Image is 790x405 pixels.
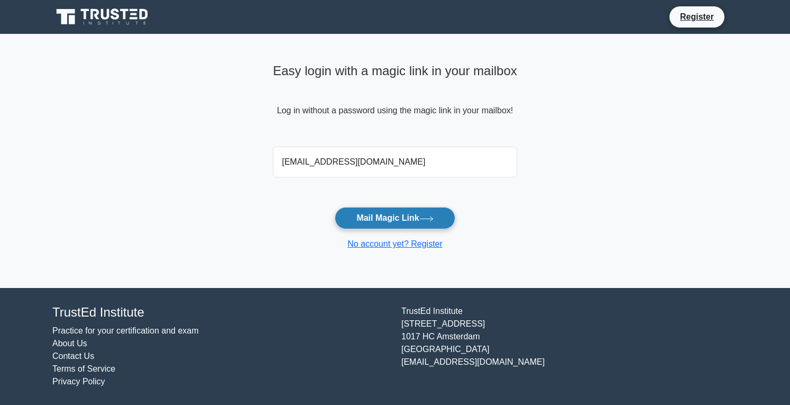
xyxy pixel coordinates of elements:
[52,339,87,348] a: About Us
[52,352,94,361] a: Contact Us
[273,147,517,177] input: Email
[674,10,720,23] a: Register
[395,305,744,388] div: TrustEd Institute [STREET_ADDRESS] 1017 HC Amsterdam [GEOGRAPHIC_DATA] [EMAIL_ADDRESS][DOMAIN_NAME]
[52,364,115,373] a: Terms of Service
[335,207,455,229] button: Mail Magic Link
[52,377,105,386] a: Privacy Policy
[52,326,199,335] a: Practice for your certification and exam
[52,305,389,320] h4: TrustEd Institute
[273,59,517,142] div: Log in without a password using the magic link in your mailbox!
[273,64,517,79] h4: Easy login with a magic link in your mailbox
[347,239,443,248] a: No account yet? Register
